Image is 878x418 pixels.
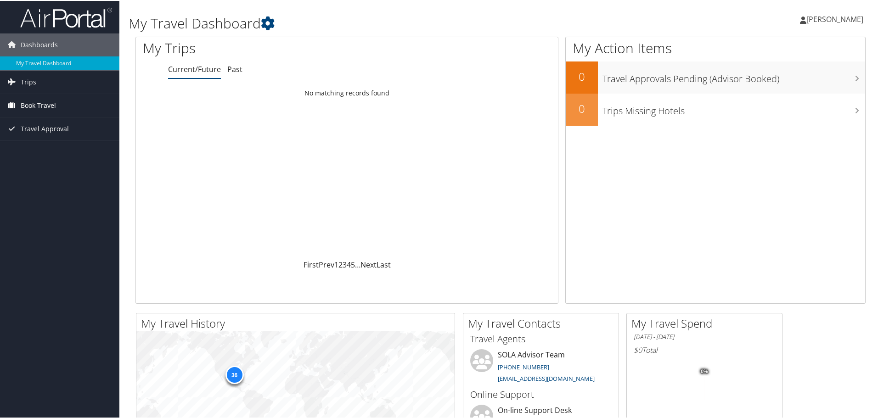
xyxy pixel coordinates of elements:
a: 3 [343,259,347,269]
tspan: 0% [701,368,708,373]
a: 5 [351,259,355,269]
a: Next [360,259,377,269]
span: [PERSON_NAME] [806,13,863,23]
td: No matching records found [136,84,558,100]
h3: Trips Missing Hotels [602,99,865,117]
a: 4 [347,259,351,269]
h3: Travel Agents [470,332,612,345]
a: First [304,259,319,269]
h6: Total [634,344,775,354]
a: Last [377,259,391,269]
h2: 0 [566,68,598,84]
span: Travel Approval [21,117,69,139]
span: … [355,259,360,269]
span: Dashboards [21,33,58,56]
a: Current/Future [168,63,221,73]
a: 2 [338,259,343,269]
a: Prev [319,259,334,269]
span: Book Travel [21,93,56,116]
a: [EMAIL_ADDRESS][DOMAIN_NAME] [498,373,595,382]
h2: My Travel Spend [631,315,782,330]
span: Trips [21,70,36,93]
a: 1 [334,259,338,269]
a: Past [227,63,242,73]
h1: My Action Items [566,38,865,57]
h2: 0 [566,100,598,116]
span: $0 [634,344,642,354]
a: 0Trips Missing Hotels [566,93,865,125]
a: [PHONE_NUMBER] [498,362,549,370]
a: 0Travel Approvals Pending (Advisor Booked) [566,61,865,93]
h2: My Travel Contacts [468,315,619,330]
a: [PERSON_NAME] [800,5,872,32]
h1: My Travel Dashboard [129,13,625,32]
h3: Travel Approvals Pending (Advisor Booked) [602,67,865,84]
h1: My Trips [143,38,375,57]
li: SOLA Advisor Team [466,348,616,386]
img: airportal-logo.png [20,6,112,28]
h6: [DATE] - [DATE] [634,332,775,340]
div: 36 [225,365,243,383]
h3: Online Support [470,387,612,400]
h2: My Travel History [141,315,455,330]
